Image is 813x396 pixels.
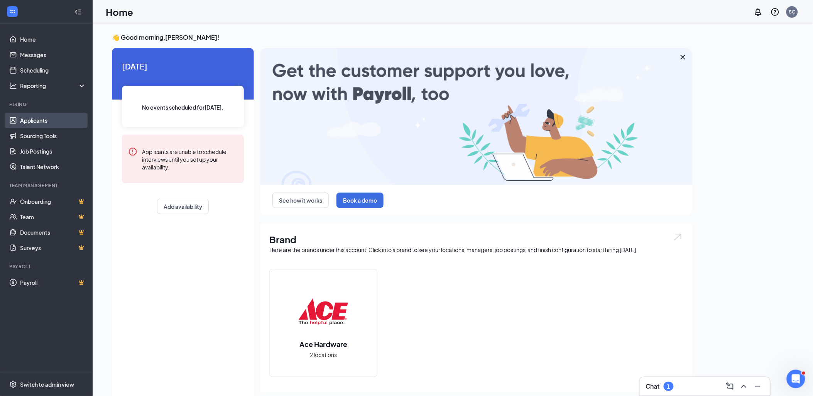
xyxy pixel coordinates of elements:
[20,209,86,225] a: TeamCrown
[789,8,796,15] div: SC
[673,233,683,242] img: open.6027fd2a22e1237b5b06.svg
[20,144,86,159] a: Job Postings
[269,246,683,254] div: Here are the brands under this account. Click into a brand to see your locations, managers, job p...
[20,113,86,128] a: Applicants
[753,382,762,391] svg: Minimize
[9,263,85,270] div: Payroll
[122,60,244,72] span: [DATE]
[667,383,670,390] div: 1
[20,159,86,174] a: Talent Network
[771,7,780,17] svg: QuestionInfo
[787,370,805,388] iframe: Intercom live chat
[738,380,750,393] button: ChevronUp
[106,5,133,19] h1: Home
[20,47,86,63] a: Messages
[20,381,74,388] div: Switch to admin view
[752,380,764,393] button: Minimize
[20,225,86,240] a: DocumentsCrown
[678,52,688,62] svg: Cross
[20,128,86,144] a: Sourcing Tools
[20,63,86,78] a: Scheduling
[74,8,82,16] svg: Collapse
[9,101,85,108] div: Hiring
[128,147,137,156] svg: Error
[20,240,86,256] a: SurveysCrown
[269,233,683,246] h1: Brand
[8,8,16,15] svg: WorkstreamLogo
[272,193,329,208] button: See how it works
[739,382,749,391] svg: ChevronUp
[9,381,17,388] svg: Settings
[292,339,355,349] h2: Ace Hardware
[310,350,337,359] span: 2 locations
[142,147,238,171] div: Applicants are unable to schedule interviews until you set up your availability.
[336,193,384,208] button: Book a demo
[20,82,86,90] div: Reporting
[754,7,763,17] svg: Notifications
[20,275,86,290] a: PayrollCrown
[724,380,736,393] button: ComposeMessage
[260,48,692,185] img: payroll-large.gif
[142,103,224,112] span: No events scheduled for [DATE] .
[9,82,17,90] svg: Analysis
[646,382,660,391] h3: Chat
[157,199,209,214] button: Add availability
[725,382,735,391] svg: ComposeMessage
[112,33,692,42] h3: 👋 Good morning, [PERSON_NAME] !
[20,32,86,47] a: Home
[9,182,85,189] div: Team Management
[20,194,86,209] a: OnboardingCrown
[299,287,348,336] img: Ace Hardware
